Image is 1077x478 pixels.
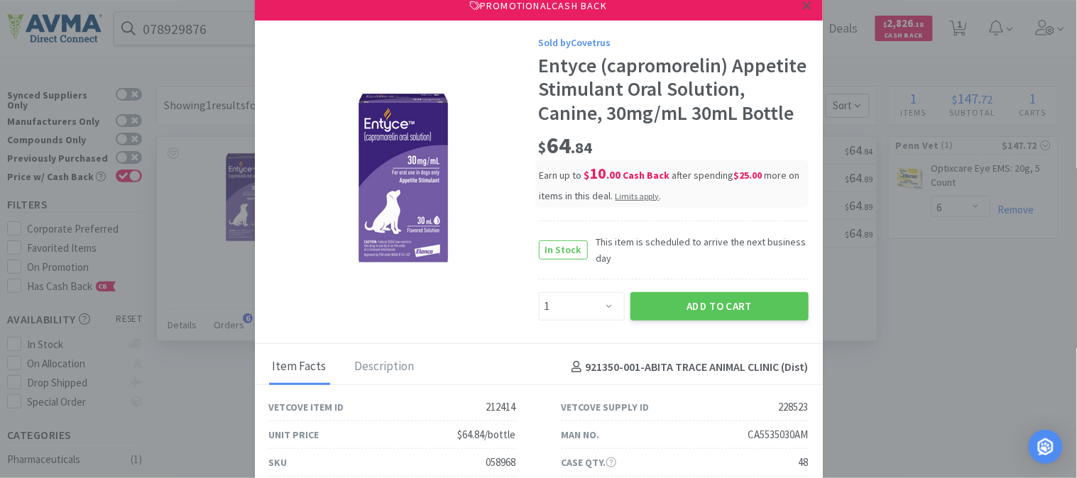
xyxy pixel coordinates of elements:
div: $64.84/bottle [458,426,516,443]
span: $ [539,138,547,157]
span: Limits apply [616,191,660,201]
img: 2aae0fff7ef5482399f44a3bf6f2f097_228523.png [349,89,459,267]
h4: 921350-001 - ABITA TRACE ANIMAL CLINIC (Dist) [566,358,809,377]
div: Vetcove Supply ID [562,399,650,415]
span: $ [584,168,590,182]
div: SKU [269,455,288,470]
span: 10 [584,163,621,183]
div: Man No. [562,427,600,443]
div: Item Facts [269,350,330,385]
div: Open Intercom Messenger [1029,430,1063,464]
div: 058968 [486,454,516,471]
span: . 00 [607,168,621,182]
div: 228523 [779,399,809,416]
span: $25.00 [734,169,762,182]
span: This item is scheduled to arrive the next business day [588,234,809,266]
div: 212414 [486,399,516,416]
div: Sold by Covetrus [539,35,809,50]
span: after spending more on items in this deal. [540,169,800,202]
div: . [616,189,662,202]
div: Unit Price [269,427,319,443]
div: Case Qty. [562,455,616,470]
div: Description [351,350,418,385]
div: 48 [799,454,809,471]
div: Entyce (capromorelin) Appetite Stimulant Oral Solution, Canine, 30mg/mL 30mL Bottle [539,54,809,126]
span: . 84 [572,138,593,157]
button: Add to Cart [630,292,809,321]
i: Cash Back [623,169,670,182]
span: Earn up to [540,169,584,182]
span: 64 [539,131,593,160]
span: In Stock [540,241,587,259]
div: Vetcove Item ID [269,399,344,415]
div: CA5535030AM [748,426,809,443]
